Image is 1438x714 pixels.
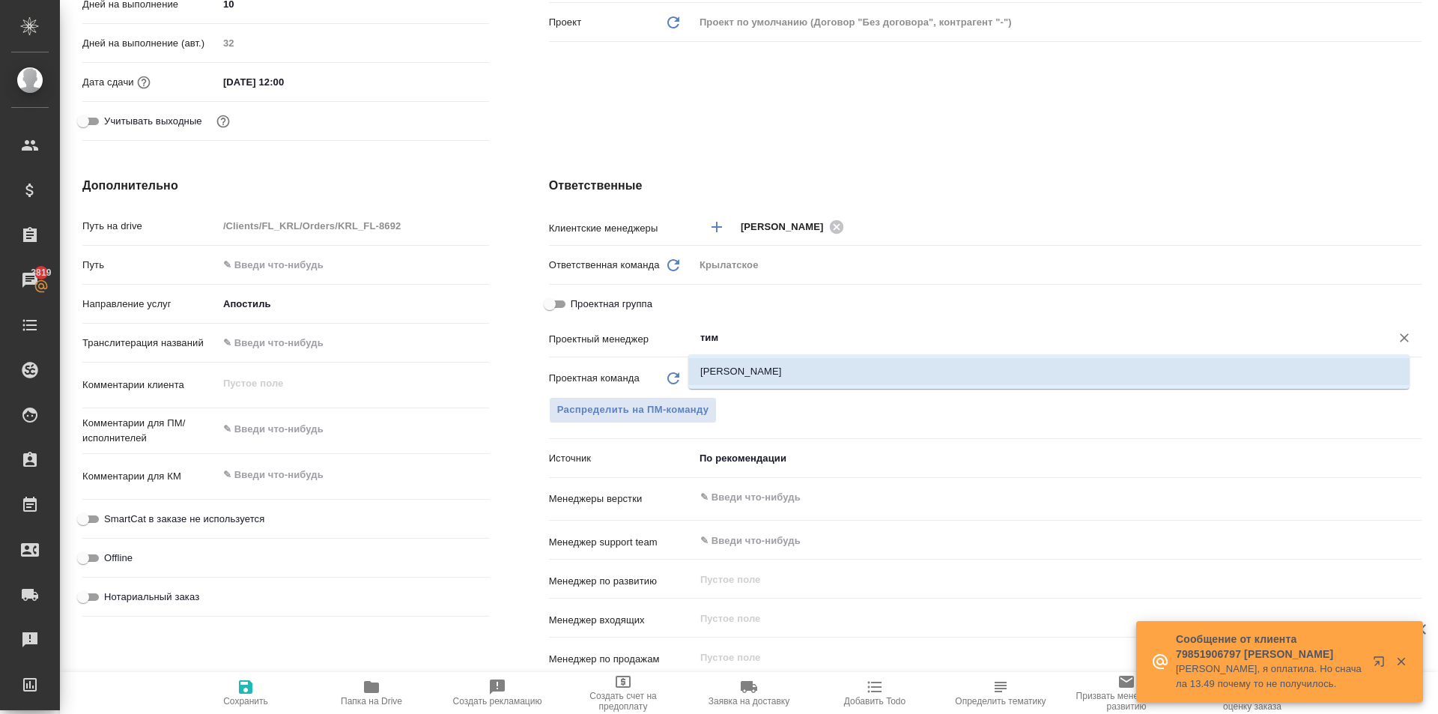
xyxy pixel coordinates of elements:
[699,209,735,245] button: Добавить менеджера
[1064,672,1189,714] button: Призвать менеджера по развитию
[213,112,233,131] button: Выбери, если сб и вс нужно считать рабочими днями для выполнения заказа.
[1073,691,1180,712] span: Призвать менеджера по развитию
[341,696,402,707] span: Папка на Drive
[82,378,218,393] p: Комментарии клиента
[955,696,1046,707] span: Определить тематику
[1413,539,1416,542] button: Open
[549,15,582,30] p: Проект
[82,219,218,234] p: Путь на drive
[183,672,309,714] button: Сохранить
[4,261,56,299] a: 3819
[104,590,199,605] span: Нотариальный заказ
[699,648,1386,666] input: Пустое поле
[223,696,268,707] span: Сохранить
[104,551,133,566] span: Offline
[844,696,905,707] span: Добавить Todo
[549,371,640,386] p: Проектная команда
[1176,662,1363,692] p: [PERSON_NAME], я оплатила. Но сначала 13.49 почему то не получилось.
[709,696,789,707] span: Заявка на доставку
[560,672,686,714] button: Создать счет на предоплату
[218,71,349,93] input: ✎ Введи что-нибудь
[549,177,1422,195] h4: Ответственные
[699,570,1386,588] input: Пустое поле
[1394,327,1415,348] button: Очистить
[1413,336,1416,339] button: Close
[694,252,1422,278] div: Крылатское
[741,217,849,236] div: [PERSON_NAME]
[218,254,489,276] input: ✎ Введи что-нибудь
[549,574,694,589] p: Менеджер по развитию
[699,531,1367,549] input: ✎ Введи что-нибудь
[82,36,218,51] p: Дней на выполнение (авт.)
[569,691,677,712] span: Создать счет на предоплату
[82,336,218,351] p: Транслитерация названий
[218,332,489,354] input: ✎ Введи что-нибудь
[694,446,1422,471] div: По рекомендации
[938,672,1064,714] button: Определить тематику
[104,512,264,527] span: SmartCat в заказе не используется
[549,613,694,628] p: Менеджер входящих
[699,609,1386,627] input: Пустое поле
[1364,647,1400,683] button: Открыть в новой вкладке
[549,258,660,273] p: Ответственная команда
[434,672,560,714] button: Создать рекламацию
[218,32,489,54] input: Пустое поле
[1413,496,1416,499] button: Open
[134,73,154,92] button: Если добавить услуги и заполнить их объемом, то дата рассчитается автоматически
[549,332,694,347] p: Проектный менеджер
[82,177,489,195] h4: Дополнительно
[22,265,60,280] span: 3819
[699,329,1367,347] input: ✎ Введи что-нибудь
[1176,632,1363,662] p: Сообщение от клиента 79851906797 [PERSON_NAME]
[82,75,134,90] p: Дата сдачи
[549,535,694,550] p: Менеджер support team
[694,10,1422,35] div: Проект по умолчанию (Договор "Без договора", контрагент "-")
[1413,226,1416,229] button: Open
[82,258,218,273] p: Путь
[104,114,202,129] span: Учитывать выходные
[453,696,542,707] span: Создать рекламацию
[557,402,709,419] span: Распределить на ПМ-команду
[812,672,938,714] button: Добавить Todo
[549,652,694,667] p: Менеджер по продажам
[82,297,218,312] p: Направление услуг
[549,491,694,506] p: Менеджеры верстки
[1386,655,1416,668] button: Закрыть
[549,451,694,466] p: Источник
[549,221,694,236] p: Клиентские менеджеры
[686,672,812,714] button: Заявка на доставку
[549,397,718,423] button: Распределить на ПМ-команду
[699,488,1367,506] input: ✎ Введи что-нибудь
[218,215,489,237] input: Пустое поле
[571,297,652,312] span: Проектная группа
[82,416,218,446] p: Комментарии для ПМ/исполнителей
[688,358,1410,385] li: [PERSON_NAME]
[82,469,218,484] p: Комментарии для КМ
[218,291,489,317] div: Апостиль
[309,672,434,714] button: Папка на Drive
[741,220,833,235] span: [PERSON_NAME]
